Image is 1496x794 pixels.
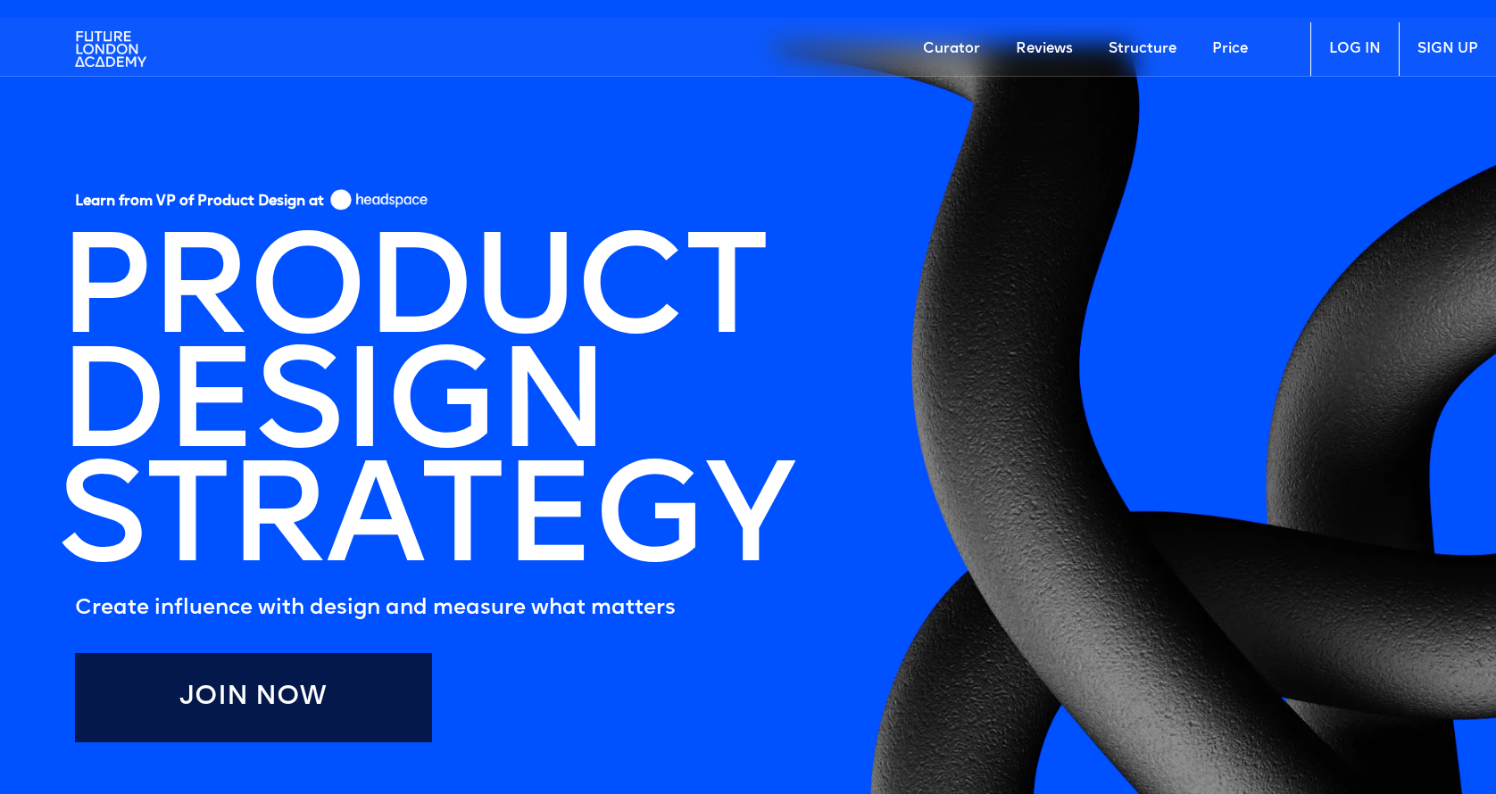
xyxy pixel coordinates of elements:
h1: PRODUCT DESIGN STRATEGY [57,239,793,582]
a: Join Now [75,653,432,742]
a: LOG IN [1310,22,1399,76]
a: Price [1194,22,1266,76]
a: Reviews [998,22,1091,76]
a: Curator [905,22,998,76]
h5: Create influence with design and measure what matters [75,591,793,626]
h5: Learn from VP of Product Design at [75,193,324,217]
a: SIGN UP [1399,22,1496,76]
a: Structure [1091,22,1194,76]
